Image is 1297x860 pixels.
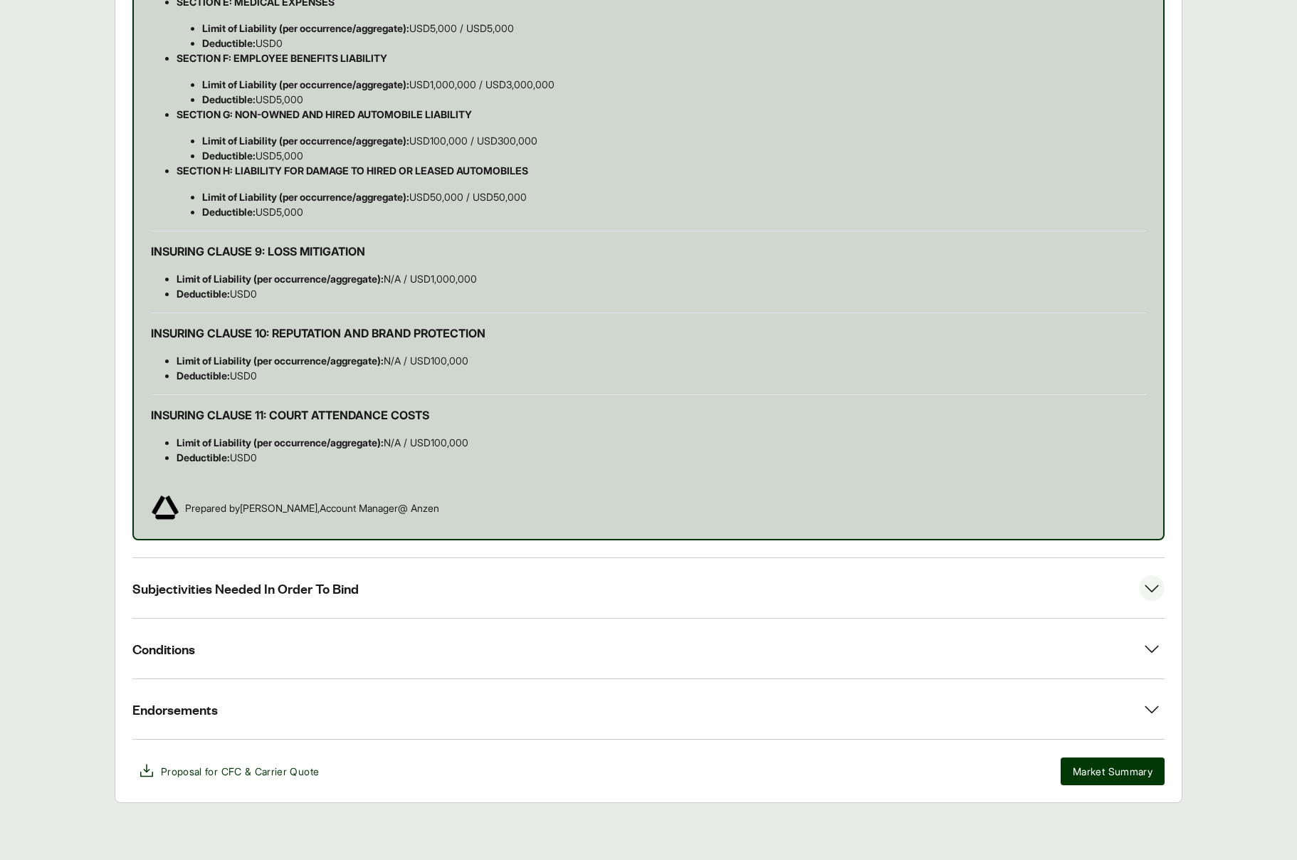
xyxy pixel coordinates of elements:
strong: Deductible: [177,288,230,300]
p: USD5,000 [202,204,1146,219]
p: USD0 [177,286,1146,301]
p: N/A / USD100,000 [177,435,1146,450]
strong: INSURING CLAUSE 10: REPUTATION AND BRAND PROTECTION [151,326,485,340]
span: Market Summary [1073,764,1152,779]
button: Market Summary [1061,757,1165,785]
strong: Limit of Liability (per occurrence/aggregate): [177,273,384,285]
strong: Limit of Liability (per occurrence/aggregate): [202,22,409,34]
strong: INSURING CLAUSE 9: LOSS MITIGATION [151,244,365,258]
p: USD5,000 [202,92,1146,107]
button: Conditions [132,619,1165,678]
strong: Limit of Liability (per occurrence/aggregate): [202,78,409,90]
p: USD50,000 / USD50,000 [202,189,1146,204]
p: N/A / USD100,000 [177,353,1146,368]
strong: SECTION G: NON-OWNED AND HIRED AUTOMOBILE LIABILITY [177,108,472,120]
strong: Deductible: [177,369,230,382]
strong: Limit of Liability (per occurrence/aggregate): [177,436,384,449]
p: USD5,000 [202,148,1146,163]
button: Endorsements [132,679,1165,739]
span: Proposal for [161,764,319,779]
strong: Limit of Liability (per occurrence/aggregate): [202,135,409,147]
p: USD5,000 / USD5,000 [202,21,1146,36]
strong: Deductible: [202,93,256,105]
button: Subjectivities Needed In Order To Bind [132,558,1165,618]
strong: INSURING CLAUSE 11: COURT ATTENDANCE COSTS [151,408,429,422]
strong: Limit of Liability (per occurrence/aggregate): [177,355,384,367]
p: USD0 [177,450,1146,465]
strong: Deductible: [177,451,230,463]
strong: SECTION F: EMPLOYEE BENEFITS LIABILITY [177,52,387,64]
p: USD0 [202,36,1146,51]
span: Prepared by [PERSON_NAME] , Account Manager @ Anzen [185,500,439,515]
p: USD0 [177,368,1146,383]
p: N/A / USD1,000,000 [177,271,1146,286]
button: Proposal for CFC & Carrier Quote [132,757,325,785]
span: CFC [221,765,242,777]
strong: Limit of Liability (per occurrence/aggregate): [202,191,409,203]
strong: Deductible: [202,206,256,218]
strong: SECTION H: LIABILITY FOR DAMAGE TO HIRED OR LEASED AUTOMOBILES [177,164,528,177]
span: & Carrier Quote [245,765,319,777]
strong: Deductible: [202,150,256,162]
span: Conditions [132,640,195,658]
span: Endorsements [132,701,218,718]
strong: Deductible: [202,37,256,49]
p: USD100,000 / USD300,000 [202,133,1146,148]
p: USD1,000,000 / USD3,000,000 [202,77,1146,92]
span: Subjectivities Needed In Order To Bind [132,580,359,597]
